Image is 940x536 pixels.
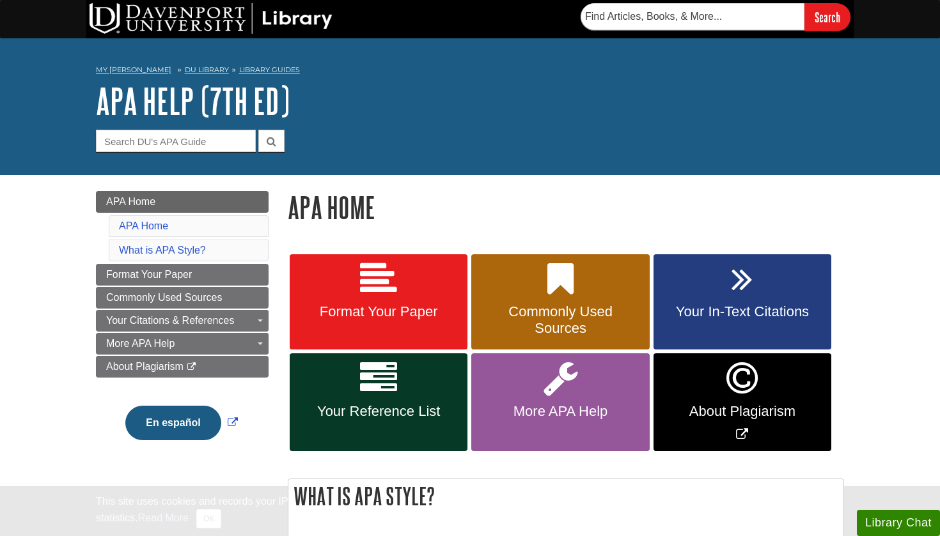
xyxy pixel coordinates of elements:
[804,3,850,31] input: Search
[96,287,269,309] a: Commonly Used Sources
[581,3,804,30] input: Find Articles, Books, & More...
[654,254,831,350] a: Your In-Text Citations
[196,509,221,528] button: Close
[106,292,222,303] span: Commonly Used Sources
[90,3,333,34] img: DU Library
[96,65,171,75] a: My [PERSON_NAME]
[290,353,467,451] a: Your Reference List
[654,353,831,451] a: Link opens in new window
[96,310,269,332] a: Your Citations & References
[122,417,240,428] a: Link opens in new window
[106,196,155,207] span: APA Home
[96,356,269,378] a: About Plagiarism
[481,403,639,420] span: More APA Help
[857,510,940,536] button: Library Chat
[288,191,844,224] h1: APA Home
[106,361,184,372] span: About Plagiarism
[96,191,269,213] a: APA Home
[299,303,458,320] span: Format Your Paper
[239,65,300,74] a: Library Guides
[138,512,189,523] a: Read More
[96,191,269,462] div: Guide Page Menu
[96,264,269,286] a: Format Your Paper
[471,353,649,451] a: More APA Help
[288,479,843,513] h2: What is APA Style?
[106,269,192,280] span: Format Your Paper
[299,403,458,420] span: Your Reference List
[96,61,844,82] nav: breadcrumb
[96,130,256,152] input: Search DU's APA Guide
[106,315,234,326] span: Your Citations & References
[663,403,822,420] span: About Plagiarism
[581,3,850,31] form: Searches DU Library's articles, books, and more
[186,363,197,371] i: This link opens in a new window
[663,303,822,320] span: Your In-Text Citations
[290,254,467,350] a: Format Your Paper
[96,494,844,528] div: This site uses cookies and records your IP address for usage statistics. Additionally, we use Goo...
[119,220,168,231] a: APA Home
[96,333,269,355] a: More APA Help
[106,338,175,349] span: More APA Help
[119,245,206,256] a: What is APA Style?
[96,81,290,121] a: APA Help (7th Ed)
[185,65,229,74] a: DU Library
[125,406,221,440] button: En español
[471,254,649,350] a: Commonly Used Sources
[481,303,639,337] span: Commonly Used Sources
